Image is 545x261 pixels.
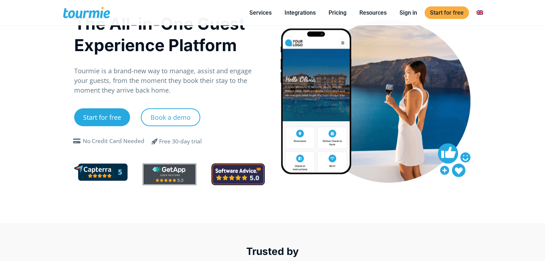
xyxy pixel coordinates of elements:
[74,13,265,56] h1: The All-in-One Guest Experience Platform
[141,108,200,126] a: Book a demo
[83,137,144,146] div: No Credit Card Needed
[74,66,265,95] p: Tourmie is a brand-new way to manage, assist and engage your guests, from the moment they book th...
[71,138,83,144] span: 
[146,137,163,146] span: 
[246,245,299,257] span: Trusted by
[159,137,202,146] div: Free 30-day trial
[74,108,130,126] a: Start for free
[323,8,352,17] a: Pricing
[279,8,321,17] a: Integrations
[425,6,469,19] a: Start for free
[354,8,392,17] a: Resources
[244,8,277,17] a: Services
[394,8,422,17] a: Sign in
